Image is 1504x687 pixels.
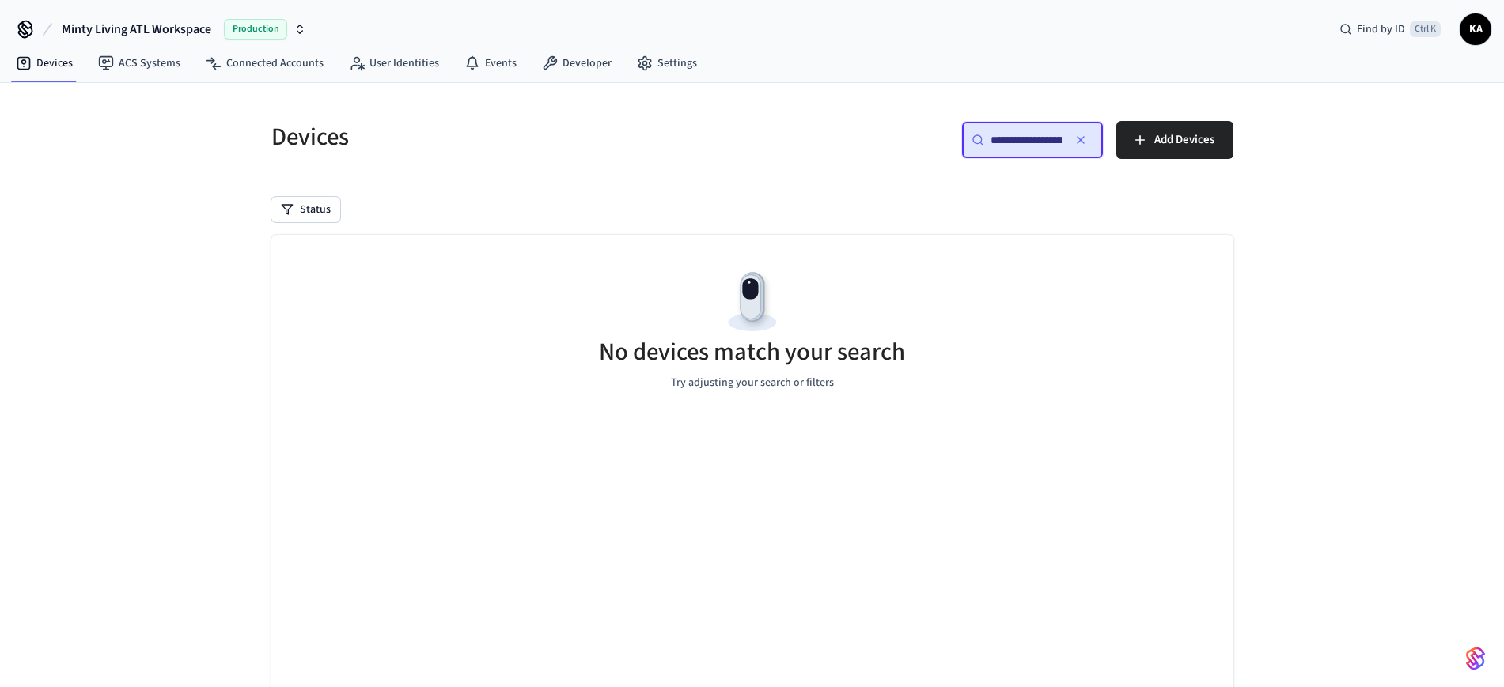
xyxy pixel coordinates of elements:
[3,49,85,77] a: Devices
[1460,13,1491,45] button: KA
[336,49,452,77] a: User Identities
[717,266,788,338] img: Devices Empty State
[1357,21,1405,37] span: Find by ID
[452,49,529,77] a: Events
[224,19,287,40] span: Production
[62,20,211,39] span: Minty Living ATL Workspace
[1461,15,1490,43] span: KA
[271,197,340,222] button: Status
[624,49,710,77] a: Settings
[271,121,743,153] h5: Devices
[529,49,624,77] a: Developer
[85,49,193,77] a: ACS Systems
[1327,15,1453,43] div: Find by IDCtrl K
[1410,21,1441,37] span: Ctrl K
[1466,646,1485,671] img: SeamLogoGradient.69752ec5.svg
[1116,121,1233,159] button: Add Devices
[1154,130,1214,150] span: Add Devices
[599,336,905,368] h5: No devices match your search
[671,375,834,391] p: Try adjusting your search or filters
[193,49,336,77] a: Connected Accounts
